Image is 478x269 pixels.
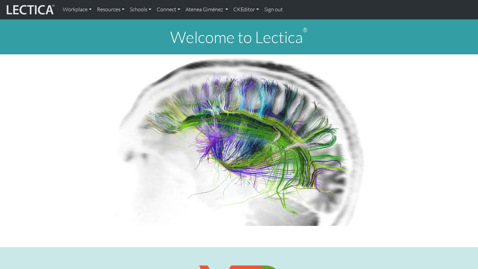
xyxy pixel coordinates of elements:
a: Connect [154,3,183,17]
a: Workplace [60,3,94,17]
sup: ® [303,26,308,33]
a: Resources [94,3,127,17]
img: lecticalive [5,3,55,16]
a: Atenea Giménez [183,3,231,17]
a: CKEditor [231,3,262,17]
img: Human Connectome Project Image [110,54,368,226]
a: Schools [127,3,154,17]
a: Sign out [262,3,285,17]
